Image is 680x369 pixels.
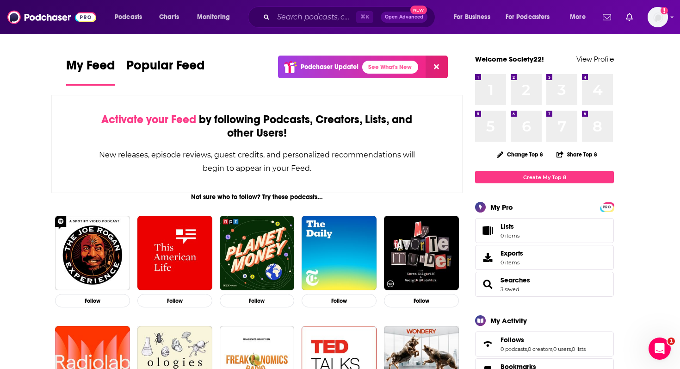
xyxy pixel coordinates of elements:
span: Monitoring [197,11,230,24]
div: Search podcasts, credits, & more... [257,6,444,28]
div: My Pro [490,203,513,212]
a: My Feed [66,57,115,86]
button: open menu [563,10,597,25]
img: This American Life [137,216,212,291]
img: User Profile [648,7,668,27]
span: Exports [501,249,523,257]
span: Lists [501,222,514,231]
button: Follow [384,294,459,307]
span: Follows [475,331,614,356]
span: For Podcasters [506,11,550,24]
a: View Profile [576,55,614,63]
a: See What's New [362,61,418,74]
a: Searches [478,278,497,291]
a: Charts [153,10,185,25]
div: New releases, episode reviews, guest credits, and personalized recommendations will begin to appe... [98,148,416,175]
span: My Feed [66,57,115,79]
button: Change Top 8 [491,149,549,160]
span: , [571,346,572,352]
a: Show notifications dropdown [622,9,637,25]
a: Follows [501,336,586,344]
a: 0 creators [528,346,552,352]
button: open menu [108,10,154,25]
a: Welcome Society22! [475,55,544,63]
span: , [527,346,528,352]
a: Lists [475,218,614,243]
img: Planet Money [220,216,295,291]
span: Open Advanced [385,15,423,19]
img: The Joe Rogan Experience [55,216,130,291]
span: For Business [454,11,490,24]
img: My Favorite Murder with Karen Kilgariff and Georgia Hardstark [384,216,459,291]
button: Share Top 8 [556,145,598,163]
a: 3 saved [501,286,519,293]
span: Exports [478,251,497,264]
svg: Add a profile image [661,7,668,14]
button: Follow [220,294,295,307]
button: open menu [191,10,242,25]
span: Charts [159,11,179,24]
div: by following Podcasts, Creators, Lists, and other Users! [98,113,416,140]
img: Podchaser - Follow, Share and Rate Podcasts [7,8,96,26]
span: Logged in as Society22 [648,7,668,27]
span: New [410,6,427,14]
span: 0 items [501,259,523,266]
span: Follows [501,336,524,344]
a: Searches [501,276,530,284]
a: 0 users [553,346,571,352]
span: Lists [478,224,497,237]
span: Podcasts [115,11,142,24]
img: The Daily [302,216,377,291]
button: Follow [302,294,377,307]
span: ⌘ K [356,11,373,23]
button: open menu [500,10,563,25]
a: Popular Feed [126,57,205,86]
button: Follow [55,294,130,307]
input: Search podcasts, credits, & more... [273,10,356,25]
button: Follow [137,294,212,307]
p: Podchaser Update! [301,63,359,71]
button: Show profile menu [648,7,668,27]
div: Not sure who to follow? Try these podcasts... [51,193,463,201]
a: 0 podcasts [501,346,527,352]
a: Exports [475,245,614,270]
span: 0 items [501,232,519,239]
a: 0 lists [572,346,586,352]
span: 1 [668,338,675,345]
a: Follows [478,338,497,350]
div: My Activity [490,316,527,325]
span: PRO [601,204,612,211]
span: Activate your Feed [101,113,196,126]
span: , [552,346,553,352]
a: PRO [601,203,612,210]
a: Show notifications dropdown [599,9,615,25]
span: More [570,11,586,24]
iframe: Intercom live chat [649,338,671,360]
span: Searches [475,272,614,297]
span: Lists [501,222,519,231]
a: Create My Top 8 [475,171,614,183]
button: Open AdvancedNew [381,12,427,23]
span: Popular Feed [126,57,205,79]
button: open menu [447,10,502,25]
